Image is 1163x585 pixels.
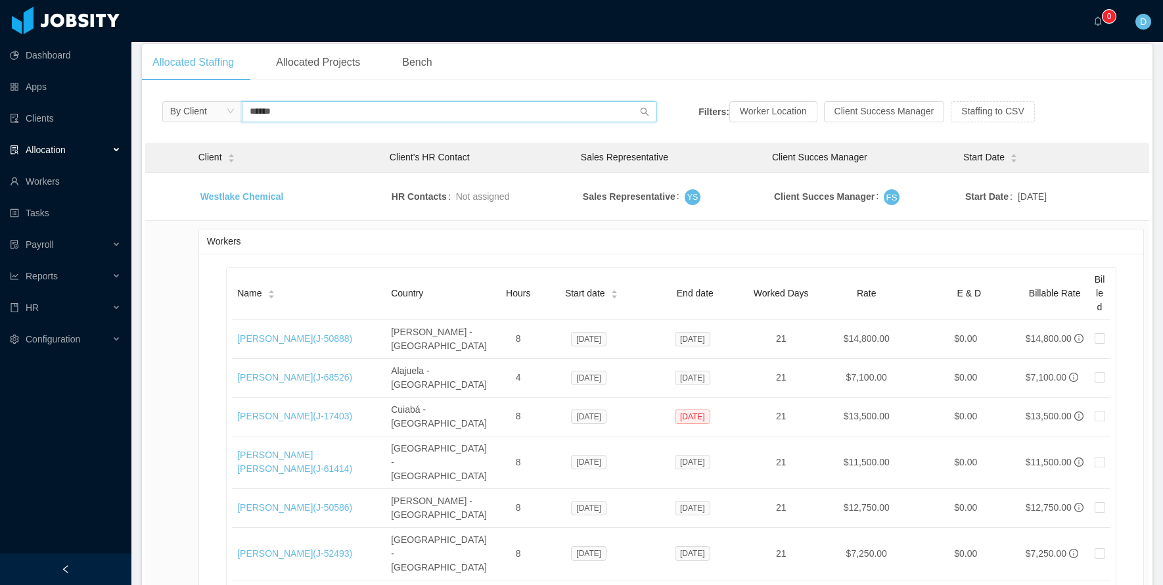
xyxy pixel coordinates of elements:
[26,145,66,155] span: Allocation
[886,190,898,205] span: FS
[386,489,497,528] td: [PERSON_NAME] - [GEOGRAPHIC_DATA]
[497,320,539,359] td: 8
[10,168,121,195] a: icon: userWorkers
[237,548,352,559] a: [PERSON_NAME](J-52493)
[142,44,244,81] div: Allocated Staffing
[1103,10,1116,23] sup: 0
[386,359,497,398] td: Alajuela - [GEOGRAPHIC_DATA]
[497,528,539,580] td: 8
[954,457,977,467] span: $0.00
[227,152,235,156] i: icon: caret-up
[675,546,710,561] span: [DATE]
[1074,411,1083,421] span: info-circle
[610,288,618,297] div: Sort
[200,191,284,202] a: Westlake Chemical
[1029,288,1081,298] span: Billable Rate
[227,157,235,161] i: icon: caret-down
[815,359,918,398] td: $7,100.00
[237,450,352,474] a: [PERSON_NAME] [PERSON_NAME](J-61414)
[1074,334,1083,343] span: info-circle
[497,489,539,528] td: 8
[954,333,977,344] span: $0.00
[10,200,121,226] a: icon: profileTasks
[824,101,945,122] button: Client Success Manager
[1074,457,1083,467] span: info-circle
[26,334,80,344] span: Configuration
[815,528,918,580] td: $7,250.00
[10,105,121,131] a: icon: auditClients
[675,501,710,515] span: [DATE]
[267,293,275,297] i: icon: caret-down
[675,371,710,385] span: [DATE]
[198,151,222,164] span: Client
[1069,549,1078,558] span: info-circle
[954,411,977,421] span: $0.00
[237,287,262,300] span: Name
[954,372,977,383] span: $0.00
[571,546,606,561] span: [DATE]
[10,271,19,281] i: icon: line-chart
[754,288,809,298] span: Worked Days
[747,489,815,528] td: 21
[747,359,815,398] td: 21
[237,411,352,421] a: [PERSON_NAME](J-17403)
[227,152,235,161] div: Sort
[640,107,649,116] i: icon: search
[747,320,815,359] td: 21
[227,107,235,116] i: icon: down
[1069,373,1078,382] span: info-circle
[815,398,918,436] td: $13,500.00
[610,289,618,292] i: icon: caret-up
[26,239,54,250] span: Payroll
[963,151,1005,164] span: Start Date
[207,229,1135,254] div: Workers
[1095,274,1105,312] span: Billed
[815,320,918,359] td: $14,800.00
[1026,410,1072,423] div: $13,500.00
[747,398,815,436] td: 21
[675,332,710,346] span: [DATE]
[1018,190,1047,204] span: [DATE]
[571,371,606,385] span: [DATE]
[954,548,977,559] span: $0.00
[1026,371,1066,385] div: $7,100.00
[386,398,497,436] td: Cuiabá - [GEOGRAPHIC_DATA]
[1010,152,1018,161] div: Sort
[729,101,817,122] button: Worker Location
[391,288,423,298] span: Country
[675,410,710,424] span: [DATE]
[581,152,668,162] span: Sales Representative
[772,152,867,162] span: Client Succes Manager
[1093,16,1103,26] i: icon: bell
[10,240,19,249] i: icon: file-protect
[965,191,1009,202] strong: Start Date
[951,101,1034,122] button: Staffing to CSV
[571,332,606,346] span: [DATE]
[957,288,981,298] span: E & D
[26,271,58,281] span: Reports
[392,44,442,81] div: Bench
[747,436,815,489] td: 21
[267,288,275,297] div: Sort
[571,455,606,469] span: [DATE]
[954,502,977,513] span: $0.00
[497,398,539,436] td: 8
[1026,332,1072,346] div: $14,800.00
[386,436,497,489] td: [GEOGRAPHIC_DATA] - [GEOGRAPHIC_DATA]
[170,101,207,121] div: By Client
[10,335,19,344] i: icon: setting
[10,145,19,154] i: icon: solution
[815,489,918,528] td: $12,750.00
[1074,503,1083,512] span: info-circle
[265,44,371,81] div: Allocated Projects
[1010,152,1017,156] i: icon: caret-up
[565,287,605,300] span: Start date
[1026,501,1072,515] div: $12,750.00
[1010,157,1017,161] i: icon: caret-down
[1140,14,1147,30] span: D
[26,302,39,313] span: HR
[10,303,19,312] i: icon: book
[583,191,675,202] strong: Sales Representative
[571,410,606,424] span: [DATE]
[698,106,729,116] strong: Filters:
